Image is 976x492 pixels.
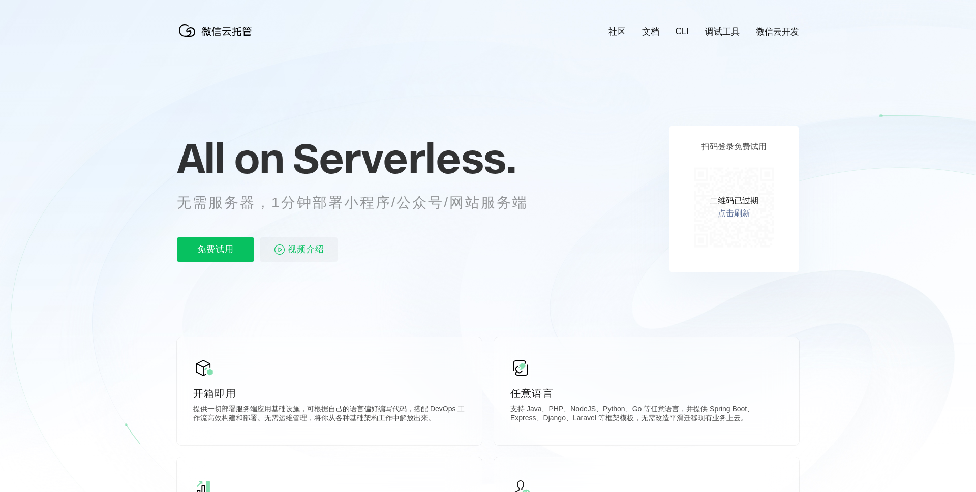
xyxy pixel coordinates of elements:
p: 无需服务器，1分钟部署小程序/公众号/网站服务端 [177,193,547,213]
p: 支持 Java、PHP、NodeJS、Python、Go 等任意语言，并提供 Spring Boot、Express、Django、Laravel 等框架模板，无需改造平滑迁移现有业务上云。 [510,405,783,425]
span: Serverless. [293,133,516,183]
a: 社区 [608,26,626,38]
a: 点击刷新 [718,208,750,219]
p: 扫码登录免费试用 [701,142,767,152]
p: 二维码已过期 [710,196,758,206]
img: video_play.svg [273,243,286,256]
p: 开箱即用 [193,386,466,401]
a: 微信云托管 [177,34,258,42]
p: 任意语言 [510,386,783,401]
span: All on [177,133,283,183]
p: 免费试用 [177,237,254,262]
p: 提供一切部署服务端应用基础设施，可根据自己的语言偏好编写代码，搭配 DevOps 工作流高效构建和部署。无需运维管理，将你从各种基础架构工作中解放出来。 [193,405,466,425]
a: CLI [676,26,689,37]
a: 微信云开发 [756,26,799,38]
span: 视频介绍 [288,237,324,262]
a: 调试工具 [705,26,740,38]
img: 微信云托管 [177,20,258,41]
a: 文档 [642,26,659,38]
